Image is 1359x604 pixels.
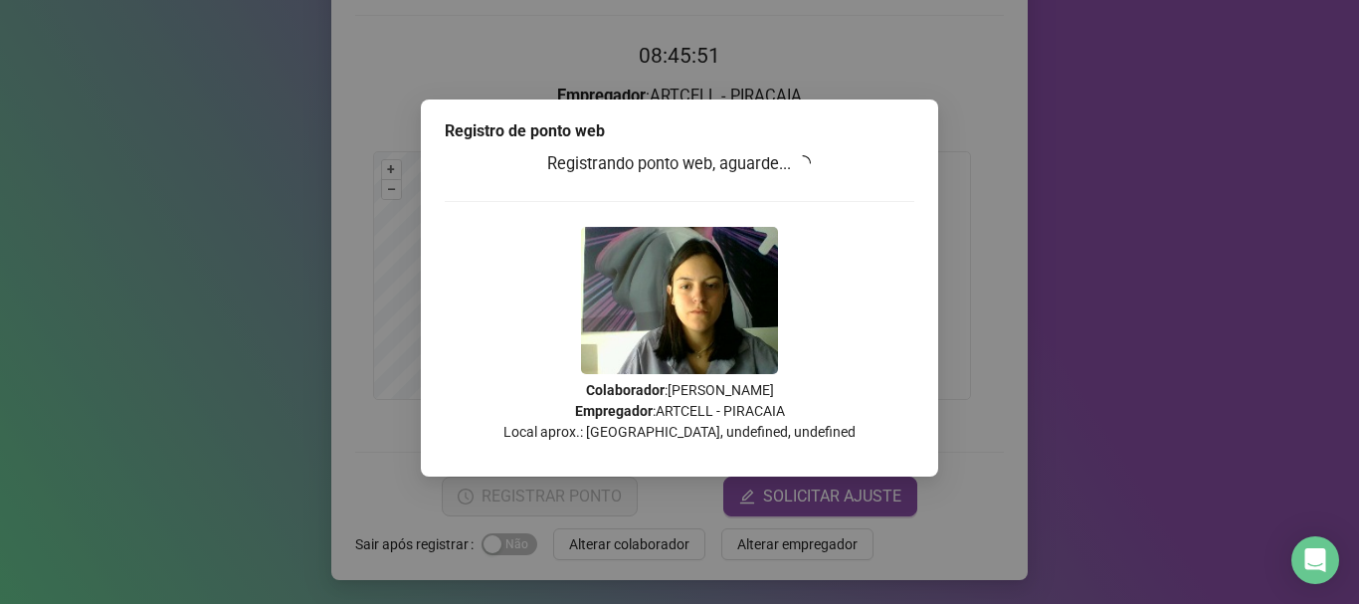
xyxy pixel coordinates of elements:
div: Open Intercom Messenger [1291,536,1339,584]
h3: Registrando ponto web, aguarde... [445,151,914,177]
div: Registro de ponto web [445,119,914,143]
strong: Colaborador [586,382,665,398]
strong: Empregador [575,403,653,419]
p: : [PERSON_NAME] : ARTCELL - PIRACAIA Local aprox.: [GEOGRAPHIC_DATA], undefined, undefined [445,380,914,443]
img: 2Q== [581,227,778,374]
span: loading [795,154,813,172]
